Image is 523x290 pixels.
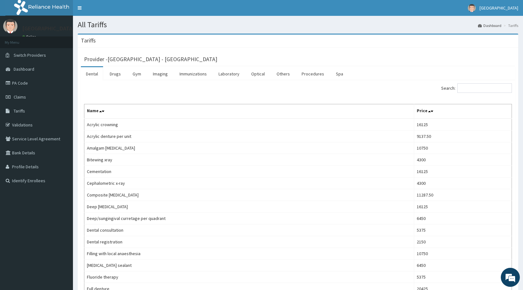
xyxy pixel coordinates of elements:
[84,201,414,213] td: Deep [MEDICAL_DATA]
[213,67,245,81] a: Laboratory
[14,52,46,58] span: Switch Providers
[84,131,414,142] td: Acrylic denture per unit
[414,224,512,236] td: 5375
[84,166,414,177] td: Cementation
[478,23,501,28] a: Dashboard
[84,119,414,131] td: Acrylic crowning
[414,189,512,201] td: 11287.50
[502,23,518,28] li: Tariffs
[480,5,518,11] span: [GEOGRAPHIC_DATA]
[14,94,26,100] span: Claims
[81,67,103,81] a: Dental
[414,201,512,213] td: 16125
[297,67,329,81] a: Procedures
[414,119,512,131] td: 16125
[84,260,414,271] td: [MEDICAL_DATA] sealant
[414,271,512,283] td: 5375
[84,104,414,119] th: Name
[84,142,414,154] td: Amalgam [MEDICAL_DATA]
[468,4,476,12] img: User Image
[127,67,146,81] a: Gym
[84,213,414,224] td: Deep/sungingival curretage per quadrant
[84,236,414,248] td: Dental registration
[14,108,25,114] span: Tariffs
[3,19,17,33] img: User Image
[414,177,512,189] td: 4300
[84,248,414,260] td: Filling with local anaesthesia
[414,142,512,154] td: 10750
[84,154,414,166] td: Bitewing xray
[414,260,512,271] td: 6450
[84,189,414,201] td: Composite [MEDICAL_DATA]
[81,38,96,43] h3: Tariffs
[105,67,126,81] a: Drugs
[84,177,414,189] td: Cephalometric x-ray
[246,67,270,81] a: Optical
[414,236,512,248] td: 2150
[414,213,512,224] td: 6450
[414,166,512,177] td: 16125
[22,26,75,31] p: [GEOGRAPHIC_DATA]
[14,66,34,72] span: Dashboard
[84,56,217,62] h3: Provider - [GEOGRAPHIC_DATA] - [GEOGRAPHIC_DATA]
[457,83,512,93] input: Search:
[414,154,512,166] td: 4300
[271,67,295,81] a: Others
[441,83,512,93] label: Search:
[414,131,512,142] td: 9137.50
[174,67,212,81] a: Immunizations
[78,21,518,29] h1: All Tariffs
[414,104,512,119] th: Price
[414,248,512,260] td: 10750
[148,67,173,81] a: Imaging
[84,271,414,283] td: Fluoride therapy
[22,35,37,39] a: Online
[331,67,348,81] a: Spa
[84,224,414,236] td: Dental consultation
